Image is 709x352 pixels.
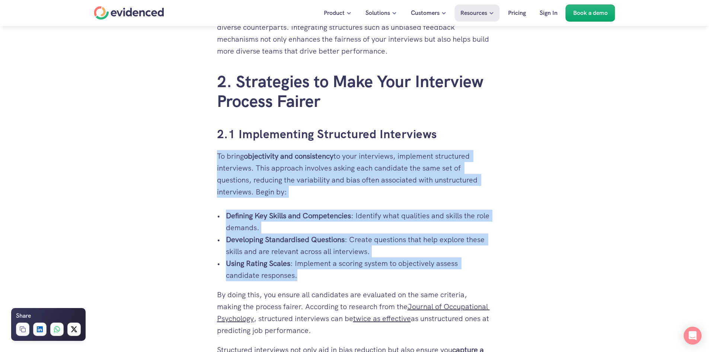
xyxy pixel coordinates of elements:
[566,4,615,22] a: Book a demo
[534,4,563,22] a: Sign In
[226,210,492,234] p: : Identify what qualities and skills the role demands.
[226,235,345,244] strong: Developing Standardised Questions
[94,6,164,20] a: Home
[217,126,437,142] a: 2.1 Implementing Structured Interviews
[217,71,488,112] a: 2. Strategies to Make Your Interview Process Fairer
[226,259,290,268] strong: Using Rating Scales
[226,257,492,281] p: : Implement a scoring system to objectively assess candidate responses.
[365,8,390,18] p: Solutions
[573,8,608,18] p: Book a demo
[684,327,702,345] div: Open Intercom Messenger
[244,151,333,161] strong: objectivity and consistency
[324,8,345,18] p: Product
[540,8,558,18] p: Sign In
[508,8,526,18] p: Pricing
[16,311,31,321] h6: Share
[353,314,411,323] a: twice as effective
[226,234,492,257] p: : Create questions that help explore these skills and are relevant across all interviews.
[411,8,440,18] p: Customers
[460,8,487,18] p: Resources
[502,4,531,22] a: Pricing
[217,150,492,198] p: To bring to your interviews, implement structured interviews. This approach involves asking each ...
[217,289,492,336] p: By doing this, you ensure all candidates are evaluated on the same criteria, making the process f...
[226,211,351,221] strong: Defining Key Skills and Competencies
